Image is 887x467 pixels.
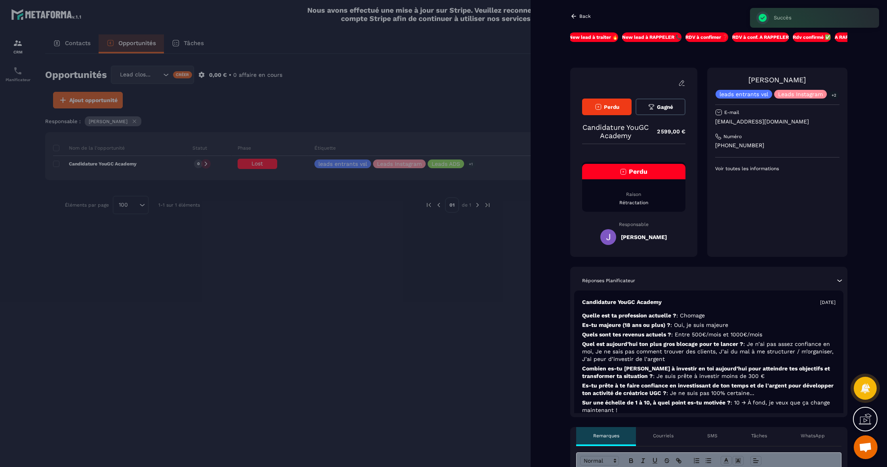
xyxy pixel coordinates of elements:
p: Courriels [653,433,674,439]
p: New lead à RAPPELER 📞 [622,34,681,40]
p: New lead à traiter 🔥 [569,34,618,40]
h5: [PERSON_NAME] [621,234,667,240]
p: [EMAIL_ADDRESS][DOMAIN_NAME] [715,118,839,125]
div: Ouvrir le chat [854,435,877,459]
p: Responsable [582,222,685,227]
p: SMS [707,433,718,439]
p: Combien es-tu [PERSON_NAME] à investir en toi aujourd’hui pour atteindre tes objectifs et transfo... [582,365,836,380]
p: Quels sont tes revenus actuels ? [582,331,836,338]
p: Back [579,13,591,19]
p: Quelle est ta profession actuelle ? [582,312,836,319]
p: Candidature YouGC Academy [582,298,662,306]
span: : Entre 500€/mois et 1000€/mois [671,331,762,338]
p: Es-tu majeure (18 ans ou plus) ? [582,321,836,329]
button: Perdu [582,99,632,115]
p: RDV à conf. A RAPPELER [732,34,789,40]
span: : Oui, je suis majeure [670,322,728,328]
p: leads entrants vsl [719,91,768,97]
p: Es-tu prête à te faire confiance en investissant de ton temps et de l'argent pour développer ton ... [582,382,836,397]
p: Réponses Planificateur [582,277,635,284]
button: Gagné [636,99,685,115]
p: WhatsApp [801,433,825,439]
p: Candidature YouGC Academy [582,123,649,140]
p: Voir toutes les informations [715,165,839,172]
p: RDV à confimer ❓ [685,34,728,40]
span: : Je n’ai pas assez confiance en moi, Je ne sais pas comment trouver des clients, J’ai du mal à m... [582,341,834,362]
p: Remarques [593,433,619,439]
p: E-mail [724,109,739,116]
p: 2 599,00 € [649,124,685,139]
span: Perdu [629,168,647,175]
p: +2 [829,91,839,99]
p: Numéro [723,133,742,140]
span: Perdu [604,104,619,110]
span: Gagné [657,104,673,110]
p: Raison [582,191,685,197]
span: : Je ne suis pas 100% certaine... [666,390,754,396]
p: [PHONE_NUMBER] [715,142,839,149]
span: : Chomage [676,312,705,319]
p: Leads Instagram [778,91,823,97]
a: [PERSON_NAME] [748,76,806,84]
p: Tâches [751,433,767,439]
p: [DATE] [820,299,836,306]
p: Sur une échelle de 1 à 10, à quel point es-tu motivée ? [582,399,836,414]
p: Rétractation [582,199,685,206]
p: Quel est aujourd’hui ton plus gros blocage pour te lancer ? [582,340,836,363]
p: Rdv confirmé ✅ [793,34,831,40]
span: : Je suis prête à investir moins de 300 € [653,373,765,379]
